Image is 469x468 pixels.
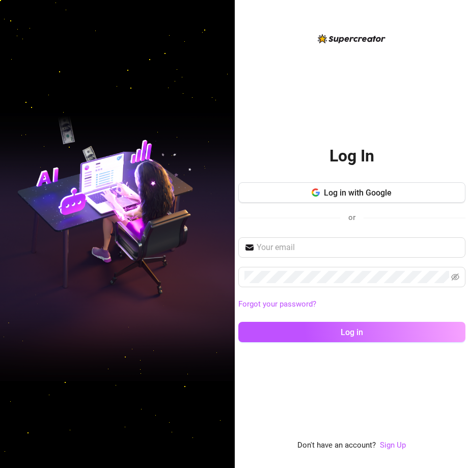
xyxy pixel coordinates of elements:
[318,34,385,43] img: logo-BBDzfeDw.svg
[324,188,392,198] span: Log in with Google
[238,322,465,342] button: Log in
[380,439,406,452] a: Sign Up
[297,439,376,452] span: Don't have an account?
[238,299,316,309] a: Forgot your password?
[329,146,374,167] h2: Log In
[341,327,363,337] span: Log in
[238,298,465,311] a: Forgot your password?
[257,241,459,254] input: Your email
[380,441,406,450] a: Sign Up
[348,213,355,222] span: or
[451,273,459,281] span: eye-invisible
[238,182,465,203] button: Log in with Google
